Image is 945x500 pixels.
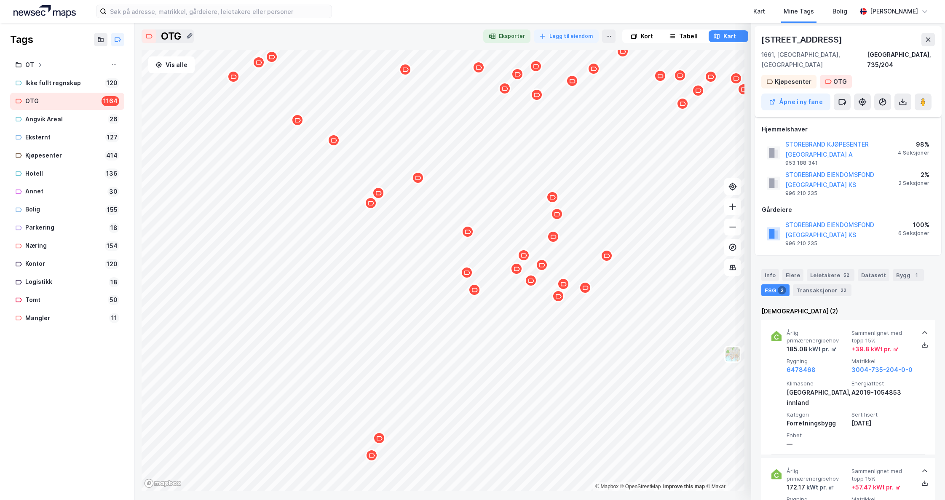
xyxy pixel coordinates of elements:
[252,56,265,69] div: Map marker
[109,313,119,323] div: 11
[25,241,102,251] div: Næring
[142,50,744,491] canvas: Map
[265,51,278,63] div: Map marker
[108,295,119,305] div: 50
[579,281,592,294] div: Map marker
[762,205,934,215] div: Gårdeiere
[870,6,918,16] div: [PERSON_NAME]
[10,75,124,92] a: Ikke fullt regnskap120
[808,344,837,354] div: kWt pr. ㎡
[704,70,717,83] div: Map marker
[723,31,736,41] div: Kart
[373,432,385,444] div: Map marker
[535,259,548,271] div: Map marker
[787,380,848,387] span: Klimasone
[107,5,332,18] input: Søk på adresse, matrikkel, gårdeiere, leietakere eller personer
[525,274,537,287] div: Map marker
[10,165,124,182] a: Hotell136
[898,139,929,150] div: 98%
[851,358,913,365] span: Matrikkel
[372,187,385,199] div: Map marker
[364,197,377,209] div: Map marker
[517,249,530,262] div: Map marker
[807,269,854,281] div: Leietakere
[108,114,119,124] div: 26
[725,346,741,362] img: Z
[762,124,934,134] div: Hjemmelshaver
[851,468,913,482] span: Sammenlignet med topp 15%
[10,111,124,128] a: Angvik Areal26
[25,313,106,324] div: Mangler
[761,306,935,316] div: [DEMOGRAPHIC_DATA] (2)
[858,269,889,281] div: Datasett
[105,259,119,269] div: 120
[161,29,181,43] div: OTG
[25,60,34,70] div: OT
[692,84,704,97] div: Map marker
[587,62,600,75] div: Map marker
[775,77,811,87] div: Kjøpesenter
[842,271,851,279] div: 52
[109,277,119,287] div: 18
[144,479,181,488] a: Mapbox homepage
[898,220,929,230] div: 100%
[102,96,119,106] div: 1164
[787,439,848,449] div: —
[663,484,705,489] a: Improve this map
[654,70,667,82] div: Map marker
[25,204,102,215] div: Bolig
[787,411,848,418] span: Kategori
[737,83,750,96] div: Map marker
[893,269,924,281] div: Bygg
[851,380,913,387] span: Energiattest
[912,271,921,279] div: 1
[787,329,848,344] span: Årlig primærenergibehov
[641,31,653,41] div: Kort
[761,33,844,46] div: [STREET_ADDRESS]
[805,482,834,492] div: kWt pr. ㎡
[10,273,124,291] a: Logistikk18
[10,237,124,254] a: Næring154
[10,129,124,146] a: Eksternt127
[898,150,929,156] div: 4 Seksjoner
[778,286,786,294] div: 2
[782,269,803,281] div: Eiere
[25,96,98,107] div: OTG
[25,150,101,161] div: Kjøpesenter
[785,190,817,197] div: 996 210 235
[761,284,790,296] div: ESG
[547,230,560,243] div: Map marker
[595,484,618,489] a: Mapbox
[460,266,473,279] div: Map marker
[10,183,124,200] a: Annet30
[10,33,33,46] div: Tags
[674,69,686,82] div: Map marker
[787,482,834,492] div: 172.17
[761,94,830,110] button: Åpne i ny fane
[785,160,818,166] div: 953 188 341
[903,460,945,500] div: Kontrollprogram for chat
[25,259,102,269] div: Kontor
[105,78,119,88] div: 120
[107,187,119,197] div: 30
[787,365,816,375] button: 6478468
[851,388,913,398] div: A2019-1054853
[109,223,119,233] div: 18
[25,78,102,88] div: Ikke fullt regnskap
[851,411,913,418] span: Sertifisert
[25,186,104,197] div: Annet
[148,56,195,73] button: Vis alle
[787,468,848,482] span: Årlig primærenergibehov
[787,418,848,428] div: Forretningsbygg
[105,205,119,215] div: 155
[784,6,814,16] div: Mine Tags
[25,277,105,287] div: Logistikk
[10,310,124,327] a: Mangler11
[851,418,913,428] div: [DATE]
[839,286,848,294] div: 22
[25,132,102,143] div: Eksternt
[291,114,304,126] div: Map marker
[833,6,847,16] div: Bolig
[787,358,848,365] span: Bygning
[833,77,847,87] div: OTG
